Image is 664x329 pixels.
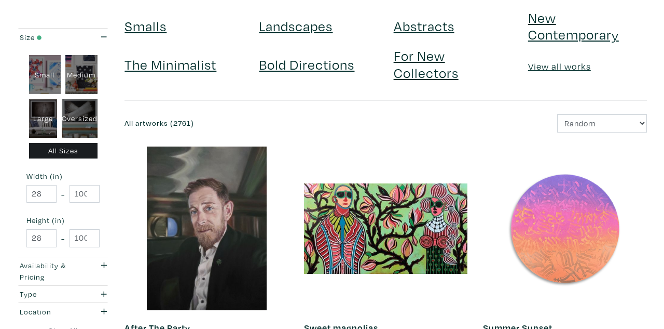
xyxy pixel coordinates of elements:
div: Location [20,306,81,318]
button: Location [17,303,109,320]
div: Oversized [62,99,98,138]
div: Size [20,32,81,43]
button: Type [17,286,109,303]
a: For New Collectors [394,46,459,81]
div: Small [29,55,61,95]
h6: All artworks (2761) [125,119,378,128]
div: Availability & Pricing [20,260,81,282]
div: All Sizes [29,143,98,159]
button: Availability & Pricing [17,257,109,285]
div: Large [29,99,57,138]
a: Abstracts [394,17,454,35]
a: Smalls [125,17,167,35]
button: Size [17,29,109,46]
span: - [61,231,65,245]
a: The Minimalist [125,55,216,73]
a: Landscapes [259,17,333,35]
a: Bold Directions [259,55,354,73]
div: Type [20,288,81,300]
div: Medium [65,55,98,95]
a: View all works [528,60,591,72]
span: - [61,187,65,201]
a: New Contemporary [528,8,619,43]
small: Height (in) [26,217,100,224]
small: Width (in) [26,173,100,180]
